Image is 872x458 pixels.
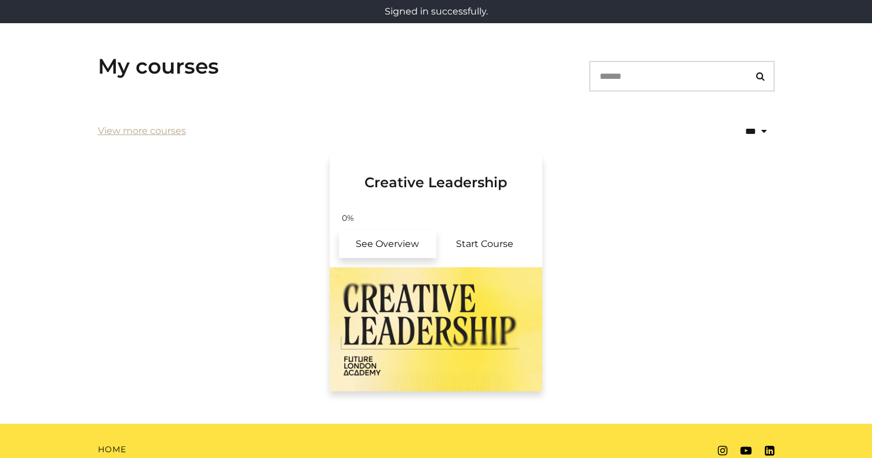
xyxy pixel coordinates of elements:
[334,212,362,224] span: 0%
[98,444,126,456] a: Home
[436,230,534,258] a: Creative Leadership: Resume Course
[695,117,775,146] select: status
[98,54,219,79] h3: My courses
[344,155,529,191] h3: Creative Leadership
[98,124,186,138] a: View more courses
[339,230,436,258] a: Creative Leadership: See Overview
[5,5,867,19] p: Signed in successfully.
[330,155,543,205] a: Creative Leadership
